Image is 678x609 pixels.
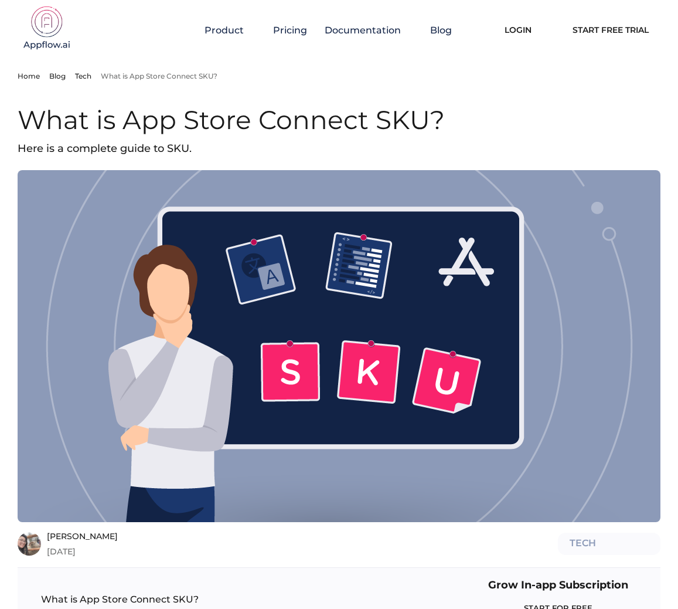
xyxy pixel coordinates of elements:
a: Tech [75,72,91,80]
a: Blog [430,25,452,36]
a: Home [18,72,40,80]
span: Documentation [325,25,401,36]
button: Documentation [325,25,413,36]
p: What is App Store Connect SKU? [101,72,217,80]
a: Blog [49,72,66,80]
img: aubrey.jpg [18,532,41,556]
img: 23ce1d05-cba2-42e5-8137-2a27797248c3.png [18,170,660,522]
a: Pricing [273,25,307,36]
a: Login [487,17,549,43]
img: appflow.ai-logo [18,6,76,53]
a: Start Free Trial [561,17,660,43]
p: Here is a complete guide to SKU. [18,138,660,158]
span: [DATE] [47,547,552,556]
p: Grow In-app Subscription [467,580,649,590]
p: What is App Store Connect SKU? [41,594,271,605]
button: Product [205,25,255,36]
span: Product [205,25,244,36]
span: [PERSON_NAME] [47,532,552,540]
span: Tech [570,539,596,549]
h1: What is App Store Connect SKU? [18,101,660,138]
